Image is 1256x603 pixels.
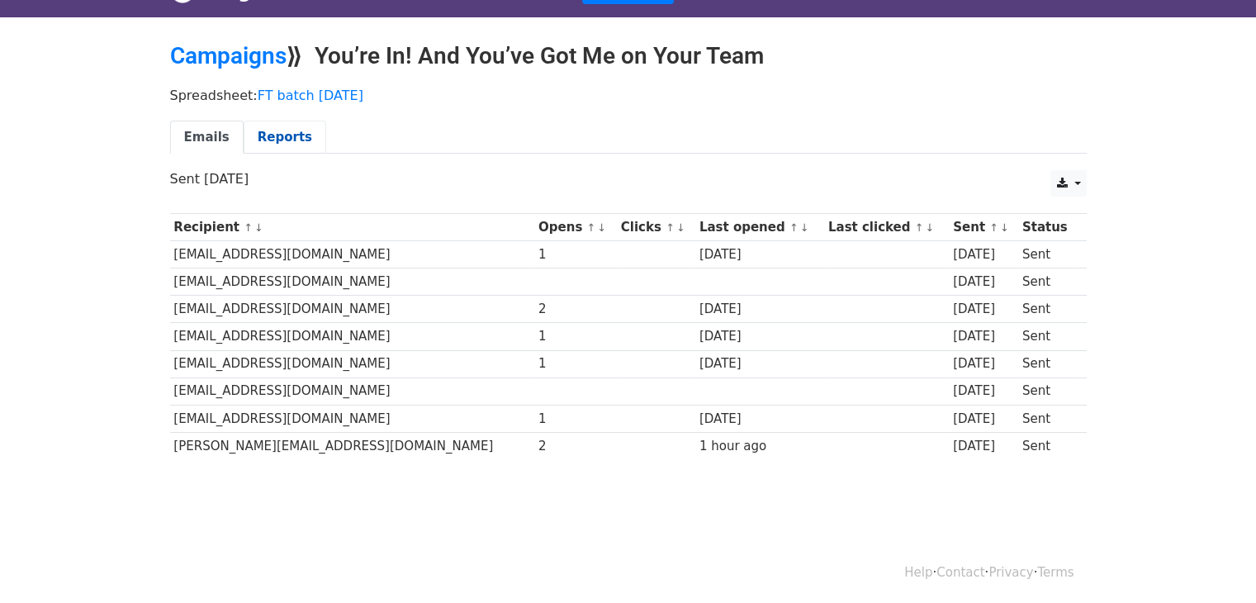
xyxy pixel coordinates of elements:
a: ↓ [800,221,809,234]
a: ↑ [989,221,998,234]
a: Contact [936,565,984,580]
div: 2 [538,437,613,456]
td: Sent [1018,432,1078,459]
a: ↓ [1000,221,1009,234]
td: [PERSON_NAME][EMAIL_ADDRESS][DOMAIN_NAME] [170,432,535,459]
th: Clicks [617,214,695,241]
div: [DATE] [699,327,820,346]
div: 1 [538,410,613,429]
td: [EMAIL_ADDRESS][DOMAIN_NAME] [170,268,535,296]
h2: ⟫ You’re In! And You’ve Got Me on Your Team [170,42,1087,70]
th: Recipient [170,214,535,241]
a: ↑ [586,221,595,234]
th: Opens [534,214,617,241]
div: [DATE] [699,300,820,319]
a: ↓ [597,221,606,234]
a: Privacy [988,565,1033,580]
td: Sent [1018,296,1078,323]
div: [DATE] [699,410,820,429]
td: [EMAIL_ADDRESS][DOMAIN_NAME] [170,405,535,432]
iframe: Chat Widget [1173,524,1256,603]
a: ↓ [254,221,263,234]
a: FT batch [DATE] [258,88,363,103]
td: Sent [1018,268,1078,296]
a: ↑ [244,221,253,234]
td: Sent [1018,241,1078,268]
div: [DATE] [953,300,1014,319]
div: 1 [538,354,613,373]
div: [DATE] [953,273,1014,292]
a: ↑ [666,221,675,234]
p: Sent [DATE] [170,170,1087,188]
a: Help [904,565,932,580]
td: Sent [1018,350,1078,377]
div: 1 [538,327,613,346]
div: 1 hour ago [699,437,820,456]
a: ↓ [676,221,685,234]
div: 2 [538,300,613,319]
a: ↑ [915,221,924,234]
div: [DATE] [953,437,1014,456]
div: [DATE] [699,245,820,264]
a: Campaigns [170,42,287,69]
td: [EMAIL_ADDRESS][DOMAIN_NAME] [170,241,535,268]
div: 1 [538,245,613,264]
th: Last clicked [824,214,949,241]
td: Sent [1018,405,1078,432]
a: ↓ [925,221,934,234]
div: [DATE] [953,354,1014,373]
div: [DATE] [953,410,1014,429]
a: Reports [244,121,326,154]
th: Sent [949,214,1018,241]
td: [EMAIL_ADDRESS][DOMAIN_NAME] [170,377,535,405]
div: [DATE] [953,327,1014,346]
div: [DATE] [953,245,1014,264]
td: Sent [1018,323,1078,350]
a: Emails [170,121,244,154]
td: [EMAIL_ADDRESS][DOMAIN_NAME] [170,323,535,350]
td: [EMAIL_ADDRESS][DOMAIN_NAME] [170,350,535,377]
th: Status [1018,214,1078,241]
th: Last opened [695,214,824,241]
td: [EMAIL_ADDRESS][DOMAIN_NAME] [170,296,535,323]
div: [DATE] [699,354,820,373]
td: Sent [1018,377,1078,405]
p: Spreadsheet: [170,87,1087,104]
a: Terms [1037,565,1074,580]
div: [DATE] [953,382,1014,401]
a: ↑ [789,221,799,234]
